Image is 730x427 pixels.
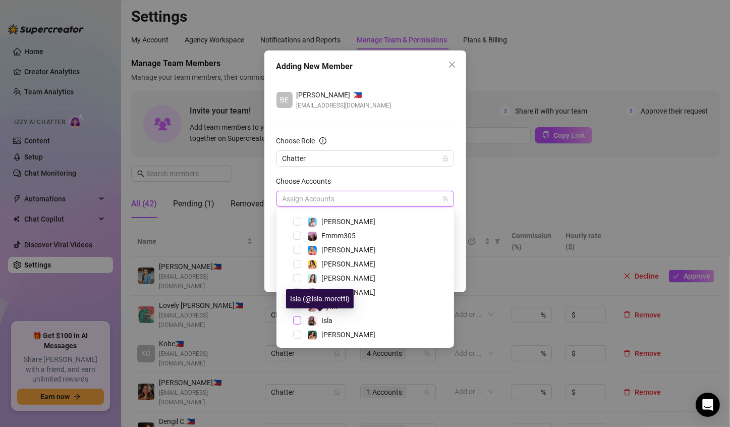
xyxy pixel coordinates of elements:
[276,135,315,146] div: Choose Role
[297,100,391,111] span: [EMAIL_ADDRESS][DOMAIN_NAME]
[276,61,454,73] div: Adding New Member
[293,316,301,325] span: Select tree node
[442,196,448,202] span: team
[293,246,301,254] span: Select tree node
[321,331,375,339] span: [PERSON_NAME]
[280,94,289,105] span: BE
[444,61,460,69] span: Close
[293,274,301,282] span: Select tree node
[293,260,301,268] span: Select tree node
[297,89,391,100] div: 🇵🇭
[696,393,720,417] div: Open Intercom Messenger
[276,176,338,187] label: Choose Accounts
[308,302,317,311] img: Rynn
[308,274,317,283] img: Amelia
[293,331,301,339] span: Select tree node
[293,232,301,240] span: Select tree node
[442,155,448,162] span: lock
[321,302,338,310] span: Rynn
[321,218,375,226] span: [PERSON_NAME]
[321,246,375,254] span: [PERSON_NAME]
[308,232,317,241] img: Emmm305
[293,302,301,310] span: Select tree node
[293,218,301,226] span: Select tree node
[321,232,356,240] span: Emmm305
[308,246,317,255] img: Ashley
[321,260,375,268] span: [PERSON_NAME]
[308,331,317,340] img: Jasmine
[321,288,375,296] span: [PERSON_NAME]
[308,260,317,269] img: Jocelyn
[293,288,301,296] span: Select tree node
[444,57,460,73] button: Close
[321,274,375,282] span: [PERSON_NAME]
[308,288,317,297] img: Sami
[297,89,351,100] span: [PERSON_NAME]
[448,61,456,69] span: close
[283,151,448,166] span: Chatter
[308,316,317,326] img: Isla
[321,316,332,325] span: Isla
[319,137,326,144] span: info-circle
[308,218,317,227] img: Vanessa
